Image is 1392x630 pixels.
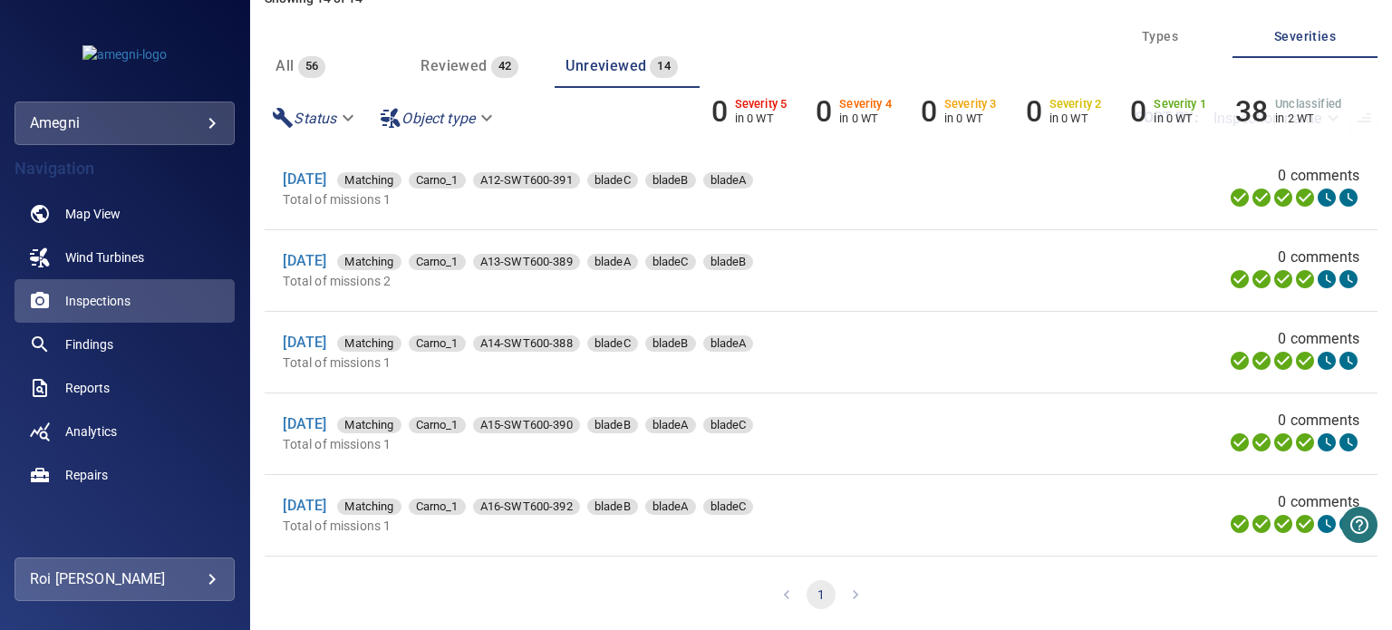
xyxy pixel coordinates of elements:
[587,417,638,433] div: bladeB
[645,498,696,516] span: bladeA
[1235,94,1268,129] h6: 38
[1098,25,1222,48] span: Types
[587,498,638,516] span: bladeB
[1278,410,1359,431] span: 0 comments
[1272,431,1294,453] svg: Selecting 100%
[711,94,728,129] h6: 0
[1338,268,1359,290] svg: Classification 0%
[337,498,401,516] span: Matching
[1316,187,1338,208] svg: Matching 0%
[283,354,992,372] p: Total of missions 1
[1251,187,1272,208] svg: Data Formatted 100%
[944,98,997,111] h6: Severity 3
[14,323,235,366] a: findings noActive
[645,253,696,271] span: bladeC
[1229,431,1251,453] svg: Uploading 100%
[473,253,580,271] span: A13-SWT600-389
[703,335,754,352] div: bladeA
[711,94,788,129] li: Severity 5
[587,335,638,352] div: bladeC
[14,279,235,323] a: inspections active
[337,171,401,189] span: Matching
[14,160,235,178] h4: Navigation
[409,254,466,270] div: Carno_1
[1229,187,1251,208] svg: Uploading 100%
[420,57,487,74] span: Reviewed
[735,98,788,111] h6: Severity 5
[409,335,466,352] div: Carno_1
[1316,513,1338,535] svg: Matching 0%
[1026,94,1042,129] h6: 0
[337,335,401,352] div: Matching
[275,57,294,74] span: All
[14,410,235,453] a: analytics noActive
[645,416,696,434] span: bladeA
[703,498,754,516] span: bladeC
[65,248,144,267] span: Wind Turbines
[265,102,365,134] div: Status
[65,335,113,354] span: Findings
[1049,98,1102,111] h6: Severity 2
[337,254,401,270] div: Matching
[30,109,219,138] div: amegni
[1243,25,1367,48] span: Severities
[703,499,754,515] div: bladeC
[703,172,754,189] div: bladeA
[337,416,401,434] span: Matching
[1229,513,1251,535] svg: Uploading 100%
[1272,268,1294,290] svg: Selecting 100%
[473,334,580,353] span: A14-SWT600-388
[409,253,466,271] span: Carno_1
[587,254,638,270] div: bladeA
[1278,165,1359,187] span: 0 comments
[409,172,466,189] div: Carno_1
[587,171,638,189] span: bladeC
[944,111,997,125] p: in 0 WT
[65,292,130,310] span: Inspections
[587,253,638,271] span: bladeA
[650,56,678,77] span: 14
[1294,350,1316,372] svg: ML Processing 100%
[1316,431,1338,453] svg: Matching 0%
[473,417,580,433] div: A15-SWT600-390
[1251,268,1272,290] svg: Data Formatted 100%
[283,190,992,208] p: Total of missions 1
[491,56,519,77] span: 42
[283,272,992,290] p: Total of missions 2
[372,102,504,134] div: Object type
[645,171,696,189] span: bladeB
[839,111,892,125] p: in 0 WT
[703,171,754,189] span: bladeA
[473,254,580,270] div: A13-SWT600-389
[1278,491,1359,513] span: 0 comments
[409,334,466,353] span: Carno_1
[1229,268,1251,290] svg: Uploading 100%
[816,94,892,129] li: Severity 4
[1272,513,1294,535] svg: Selecting 100%
[587,499,638,515] div: bladeB
[1338,431,1359,453] svg: Classification 0%
[409,498,466,516] span: Carno_1
[565,57,646,74] span: Unreviewed
[473,171,580,189] span: A12-SWT600-391
[587,172,638,189] div: bladeC
[1278,328,1359,350] span: 0 comments
[645,254,696,270] div: bladeC
[1338,513,1359,535] svg: Classification 0%
[1049,111,1102,125] p: in 0 WT
[337,253,401,271] span: Matching
[1294,431,1316,453] svg: ML Processing 100%
[587,416,638,434] span: bladeB
[921,94,997,129] li: Severity 3
[1235,94,1341,129] li: Severity Unclassified
[703,253,754,271] span: bladeB
[1130,94,1146,129] h6: 0
[816,94,832,129] h6: 0
[1130,94,1206,129] li: Severity 1
[1275,111,1341,125] p: in 2 WT
[337,499,401,515] div: Matching
[1278,247,1359,268] span: 0 comments
[473,498,580,516] span: A16-SWT600-392
[14,236,235,279] a: windturbines noActive
[65,379,110,397] span: Reports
